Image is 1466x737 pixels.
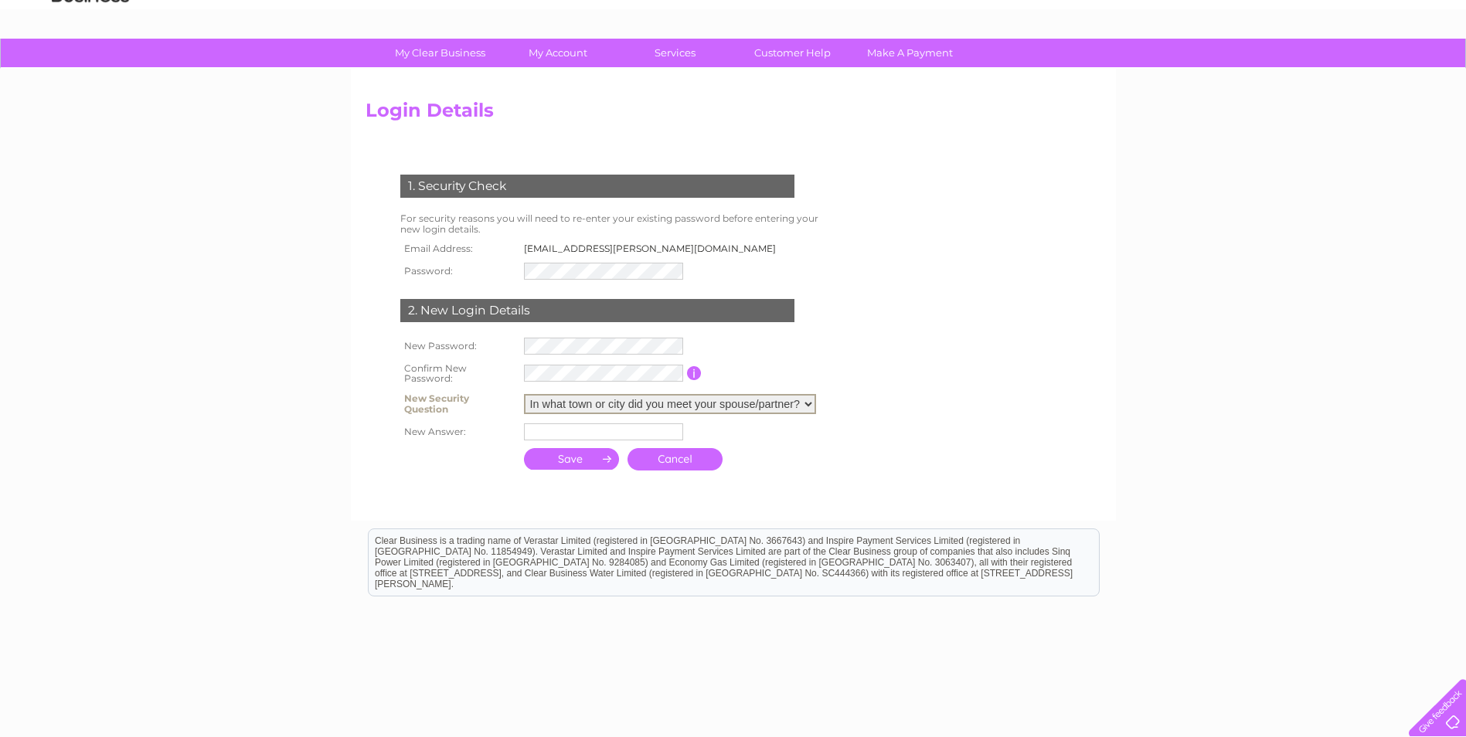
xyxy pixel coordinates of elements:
a: Log out [1415,66,1451,77]
a: Water [1194,66,1223,77]
a: Energy [1233,66,1267,77]
a: Contact [1363,66,1401,77]
td: For security reasons you will need to re-enter your existing password before entering your new lo... [396,209,835,239]
th: Password: [396,259,520,284]
a: My Account [494,39,621,67]
div: 1. Security Check [400,175,794,198]
a: Telecoms [1276,66,1322,77]
input: Information [687,366,702,380]
h2: Login Details [366,100,1101,129]
div: 2. New Login Details [400,299,794,322]
a: Cancel [628,448,723,470]
th: Email Address: [396,239,520,259]
input: Submit [524,448,620,470]
a: Blog [1332,66,1354,77]
img: logo.png [51,40,130,87]
a: Services [611,39,739,67]
th: New Password: [396,334,520,358]
a: Make A Payment [846,39,974,67]
th: Confirm New Password: [396,358,520,389]
a: My Clear Business [376,39,504,67]
th: New Security Question [396,389,520,419]
th: New Answer: [396,419,520,444]
td: [EMAIL_ADDRESS][PERSON_NAME][DOMAIN_NAME] [520,239,789,259]
a: Customer Help [729,39,856,67]
div: Clear Business is a trading name of Verastar Limited (registered in [GEOGRAPHIC_DATA] No. 3667643... [369,8,1099,75]
a: 0333 014 3131 [1175,8,1281,27]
